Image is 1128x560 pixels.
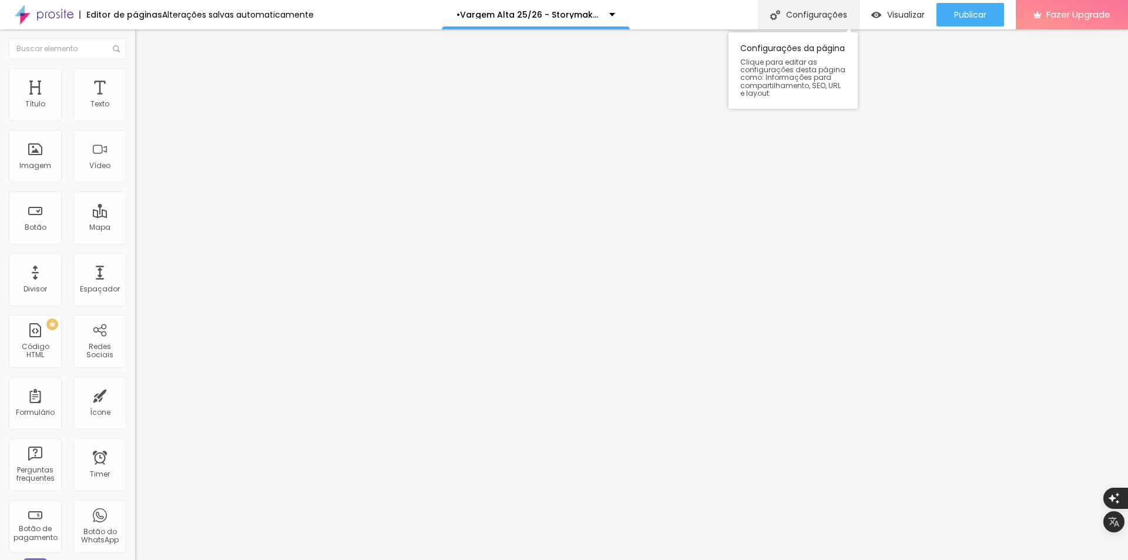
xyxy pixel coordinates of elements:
div: Perguntas frequentes [12,466,58,483]
div: Divisor [23,285,47,293]
img: Icone [113,45,120,52]
div: Mapa [89,223,110,232]
div: Alterações salvas automaticamente [162,11,314,19]
span: Clique para editar as configurações desta página como: Informações para compartilhamento, SEO, UR... [740,58,846,97]
div: Código HTML [12,343,58,360]
span: Fazer Upgrade [1046,9,1110,19]
button: Publicar [936,3,1004,26]
span: Publicar [954,10,986,19]
div: Ícone [90,408,110,417]
div: Título [25,100,45,108]
div: Botão de pagamento [12,525,58,542]
div: Vídeo [89,162,110,170]
button: Visualizar [860,3,936,26]
input: Buscar elemento [9,38,126,59]
div: Texto [90,100,109,108]
img: Icone [770,10,780,20]
div: Formulário [16,408,55,417]
div: Redes Sociais [76,343,123,360]
img: view-1.svg [871,10,881,20]
div: Editor de páginas [79,11,162,19]
span: Visualizar [887,10,925,19]
div: Timer [90,470,110,478]
div: Configurações da página [728,32,858,109]
div: Botão do WhatsApp [76,528,123,545]
div: Imagem [19,162,51,170]
div: Espaçador [80,285,120,293]
div: Botão [25,223,46,232]
p: •Vargem Alta 25/26 - Storymaker Casamento [456,11,600,19]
